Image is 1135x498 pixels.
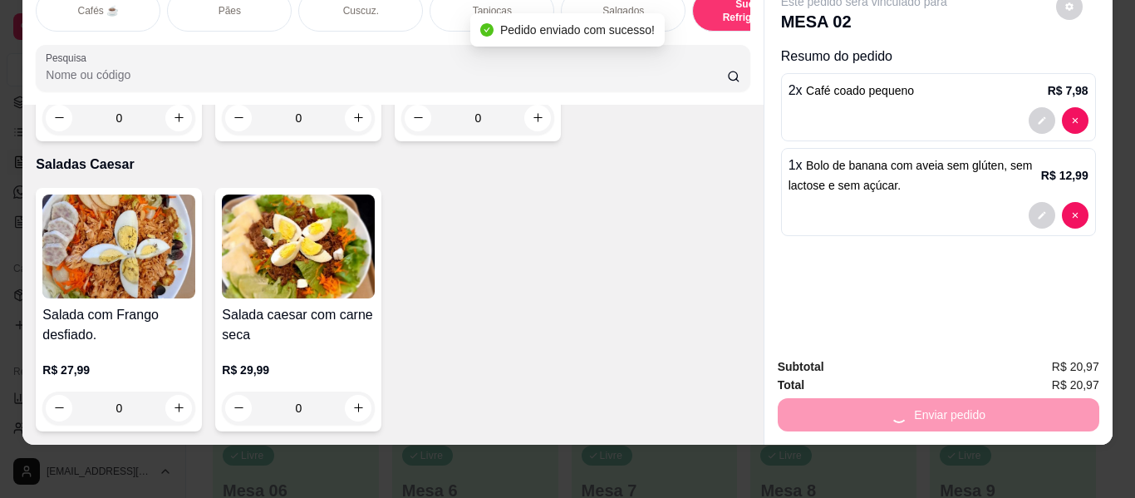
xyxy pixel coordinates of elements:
[1029,202,1055,229] button: decrease-product-quantity
[42,362,195,378] p: R$ 27,99
[602,4,644,17] p: Salgados
[500,23,655,37] span: Pedido enviado com sucesso!
[781,47,1096,67] p: Resumo do pedido
[46,105,72,131] button: decrease-product-quantity
[524,105,551,131] button: increase-product-quantity
[1041,167,1088,184] p: R$ 12,99
[225,395,252,422] button: decrease-product-quantity
[778,360,824,373] strong: Subtotal
[222,305,375,345] h4: Salada caesar com carne seca
[345,105,371,131] button: increase-product-quantity
[1062,202,1088,229] button: decrease-product-quantity
[222,362,375,378] p: R$ 29,99
[36,155,749,175] p: Saladas Caesar
[343,4,379,17] p: Cuscuz.
[781,10,947,33] p: MESA 02
[1052,357,1099,376] span: R$ 20,97
[473,4,512,17] p: Tapiocas
[42,195,195,298] img: product-image
[480,23,494,37] span: check-circle
[806,84,914,97] span: Café coado pequeno
[46,395,72,422] button: decrease-product-quantity
[46,51,92,65] label: Pesquisa
[1052,376,1099,394] span: R$ 20,97
[225,105,252,131] button: decrease-product-quantity
[789,81,914,101] p: 2 x
[778,378,804,392] strong: Total
[165,105,192,131] button: increase-product-quantity
[1062,107,1088,134] button: decrease-product-quantity
[1048,82,1088,99] p: R$ 7,98
[405,105,431,131] button: decrease-product-quantity
[219,4,241,17] p: Pães
[1029,107,1055,134] button: decrease-product-quantity
[46,67,727,83] input: Pesquisa
[42,305,195,345] h4: Salada com Frango desfiado.
[222,195,375,298] img: product-image
[789,155,1041,195] p: 1 x
[345,395,371,422] button: increase-product-quantity
[165,395,192,422] button: increase-product-quantity
[77,4,119,17] p: Cafés ☕
[789,159,1033,192] span: Bolo de banana com aveia sem glúten, sem lactose e sem açúcar.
